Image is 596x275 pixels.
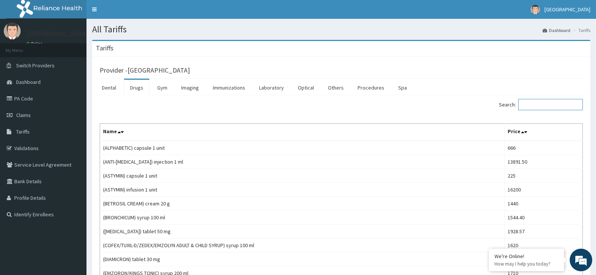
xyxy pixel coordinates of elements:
[100,124,505,141] th: Name
[123,4,141,22] div: Minimize live chat window
[292,80,320,96] a: Optical
[494,253,558,260] div: We're Online!
[207,80,251,96] a: Immunizations
[100,197,505,211] td: (BETROSIL CREAM) cream 20 g
[504,211,582,225] td: 1544.40
[26,30,88,37] p: [GEOGRAPHIC_DATA]
[175,80,205,96] a: Imaging
[100,67,190,74] h3: Provider - [GEOGRAPHIC_DATA]
[44,87,104,163] span: We're online!
[544,6,590,13] span: [GEOGRAPHIC_DATA]
[494,261,558,267] p: How may I help you today?
[92,24,590,34] h1: All Tariffs
[100,141,505,155] td: (ALPHABETIC) capsule 1 unit
[504,169,582,183] td: 225
[100,169,505,183] td: (ASTYMIN) capsule 1 unit
[124,80,149,96] a: Drugs
[14,38,30,56] img: d_794563401_company_1708531726252_794563401
[504,197,582,211] td: 1440
[531,5,540,14] img: User Image
[352,80,390,96] a: Procedures
[96,80,122,96] a: Dental
[26,41,44,46] a: Online
[96,45,114,52] h3: Tariffs
[322,80,350,96] a: Others
[4,23,21,40] img: User Image
[151,80,173,96] a: Gym
[100,239,505,252] td: (COFEX/TUXIL-D/ZEDEX/EMZOLYN ADULT & CHILD SYRUP) syrup 100 ml
[4,190,143,216] textarea: Type your message and hit 'Enter'
[100,183,505,197] td: (ASTYMIN) infusion 1 unit
[100,211,505,225] td: (BRONCHICUM) syrup 100 ml
[504,155,582,169] td: 13891.50
[16,112,31,119] span: Claims
[16,128,30,135] span: Tariffs
[39,42,126,52] div: Chat with us now
[504,225,582,239] td: 1928.57
[253,80,290,96] a: Laboratory
[16,79,41,85] span: Dashboard
[100,252,505,266] td: (DIAMICRON) tablet 30 mg
[504,183,582,197] td: 16200
[392,80,413,96] a: Spa
[504,239,582,252] td: 1620
[16,62,55,69] span: Switch Providers
[499,99,583,110] label: Search:
[518,99,583,110] input: Search:
[571,27,590,33] li: Tariffs
[100,155,505,169] td: (ANTI-[MEDICAL_DATA]) injection 1 ml
[543,27,570,33] a: Dashboard
[100,225,505,239] td: ([MEDICAL_DATA]) tablet 50 mg
[504,141,582,155] td: 666
[504,124,582,141] th: Price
